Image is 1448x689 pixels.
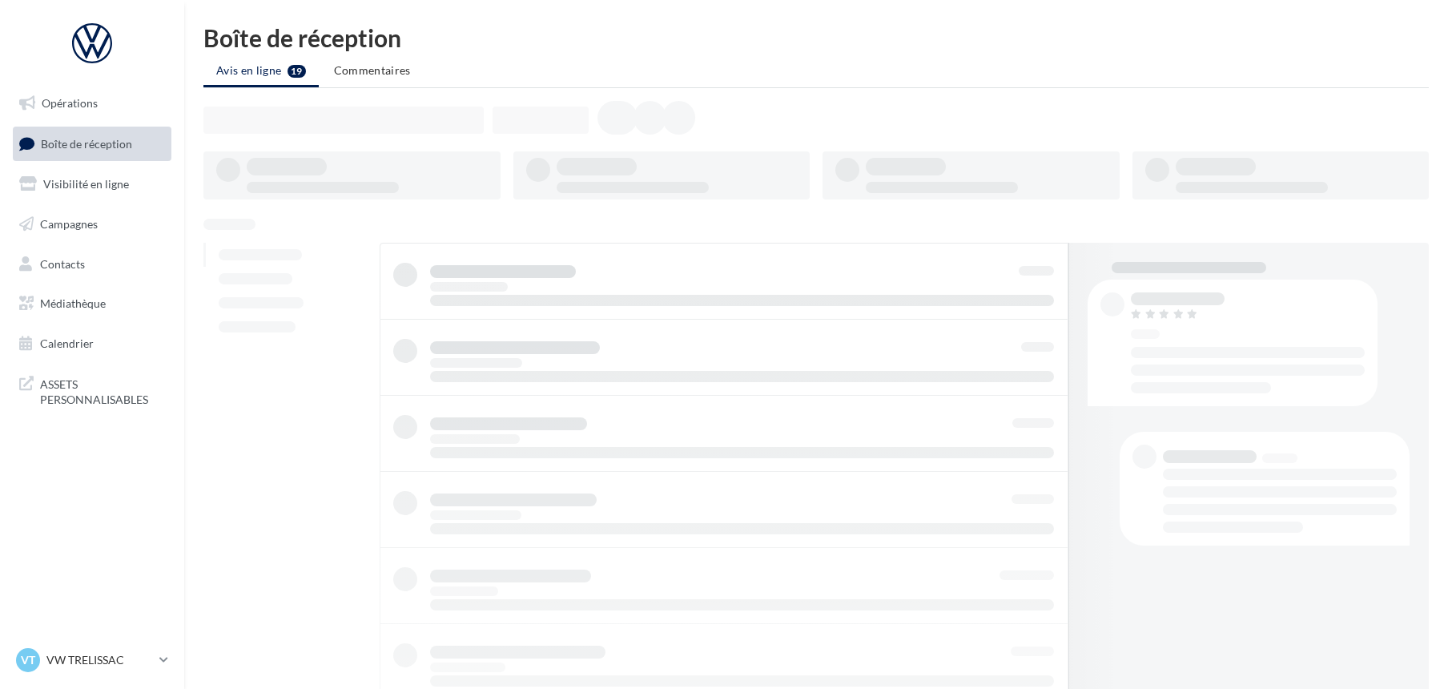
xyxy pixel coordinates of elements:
[10,208,175,241] a: Campagnes
[40,296,106,310] span: Médiathèque
[10,127,175,161] a: Boîte de réception
[41,136,132,150] span: Boîte de réception
[10,87,175,120] a: Opérations
[40,336,94,350] span: Calendrier
[40,217,98,231] span: Campagnes
[10,327,175,361] a: Calendrier
[10,167,175,201] a: Visibilité en ligne
[10,248,175,281] a: Contacts
[334,63,411,77] span: Commentaires
[46,652,153,668] p: VW TRELISSAC
[21,652,35,668] span: VT
[13,645,171,675] a: VT VW TRELISSAC
[10,367,175,414] a: ASSETS PERSONNALISABLES
[42,96,98,110] span: Opérations
[203,26,1429,50] div: Boîte de réception
[40,256,85,270] span: Contacts
[43,177,129,191] span: Visibilité en ligne
[10,287,175,320] a: Médiathèque
[40,373,165,408] span: ASSETS PERSONNALISABLES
